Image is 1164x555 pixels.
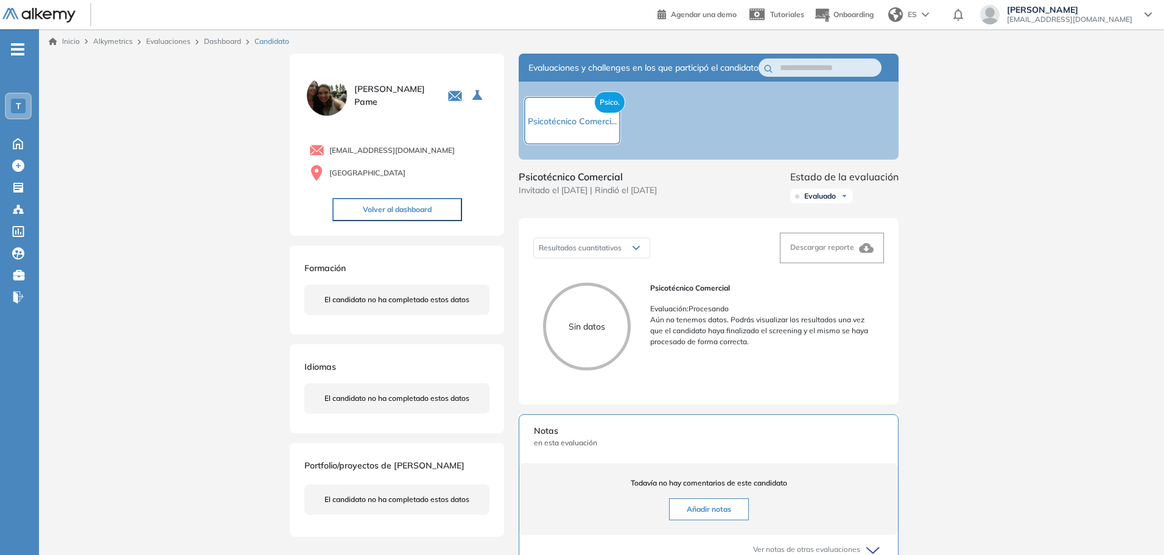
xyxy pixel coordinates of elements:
[1007,15,1132,24] span: [EMAIL_ADDRESS][DOMAIN_NAME]
[753,544,860,555] span: Ver notas de otras evaluaciones
[669,498,749,520] button: Añadir notas
[594,91,625,113] span: Psico.
[534,425,883,437] span: Notas
[146,37,191,46] a: Evaluaciones
[304,460,465,471] span: Portfolio/proyectos de [PERSON_NAME]
[908,9,917,20] span: ES
[1007,5,1132,15] span: [PERSON_NAME]
[770,10,804,19] span: Tutoriales
[650,283,874,294] span: Psicotécnico Comercial
[324,294,469,305] span: El candidato no ha completado estos datos
[324,393,469,404] span: El candidato no ha completado estos datos
[519,184,657,197] span: Invitado el [DATE] | Rindió el [DATE]
[332,198,462,221] button: Volver al dashboard
[528,62,759,74] span: Evaluaciones y challenges en los que participó el candidato
[329,145,455,156] span: [EMAIL_ADDRESS][DOMAIN_NAME]
[922,12,929,17] img: arrow
[254,36,289,47] span: Candidato
[329,168,405,179] span: [GEOGRAPHIC_DATA]
[650,303,874,314] p: Evaluación : Procesando
[304,361,336,372] span: Idiomas
[534,478,883,489] span: Todavía no hay comentarios de este candidato
[671,10,737,19] span: Agendar una demo
[528,116,617,127] span: Psicotécnico Comerci...
[650,314,874,347] p: Aún no tenemos datos. Podrás visualizar los resultados una vez que el candidato haya finalizado e...
[1103,497,1164,555] div: Widget de chat
[11,48,24,51] i: -
[888,7,903,22] img: world
[534,437,883,448] span: en esta evaluación
[790,242,854,252] span: Descargar reporte
[468,85,489,107] button: Seleccione la evaluación activa
[49,36,80,47] a: Inicio
[93,37,133,46] span: Alkymetrics
[539,243,622,252] span: Resultados cuantitativos
[2,8,75,23] img: Logo
[16,101,21,111] span: T
[204,37,241,46] a: Dashboard
[814,2,874,28] button: Onboarding
[304,73,349,118] img: PROFILE_MENU_LOGO_USER
[657,6,737,21] a: Agendar una demo
[833,10,874,19] span: Onboarding
[519,169,657,184] span: Psicotécnico Comercial
[304,263,346,274] span: Formación
[1103,497,1164,555] iframe: Chat Widget
[354,83,433,108] span: [PERSON_NAME] Pame
[546,320,628,333] p: Sin datos
[324,494,469,505] span: El candidato no ha completado estos datos
[790,169,899,184] span: Estado de la evaluación
[841,193,848,200] img: Ícono de flecha
[780,233,884,263] button: Descargar reporte
[804,191,836,201] span: Evaluado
